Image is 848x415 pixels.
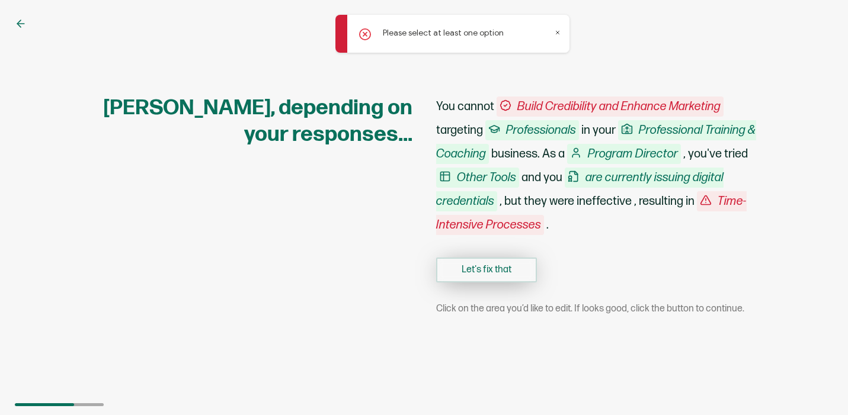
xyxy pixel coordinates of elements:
[683,147,748,161] span: , you've tried
[497,96,724,117] span: Build Credibility and Enhance Marketing
[500,194,632,208] span: , but they were ineffective
[81,95,412,148] h1: [PERSON_NAME], depending on your responses...
[581,123,616,137] span: in your
[491,147,565,161] span: business. As a
[436,123,483,137] span: targeting
[436,258,537,282] button: Let's fix that
[789,358,848,415] iframe: Chat Widget
[567,144,681,164] span: Program Director
[521,170,562,185] span: and you
[436,120,756,164] span: Professional Training & Coaching
[546,218,549,232] span: .
[436,191,747,235] span: Time-Intensive Processes
[436,303,744,315] span: Click on the area you’d like to edit. If looks good, click the button to continue.
[383,27,504,39] p: Please select at least one option
[436,168,724,211] span: are currently issuing digital credentials
[436,99,494,114] span: You cannot
[436,168,519,188] span: Other Tools
[485,120,579,140] span: Professionals
[634,194,695,208] span: , resulting in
